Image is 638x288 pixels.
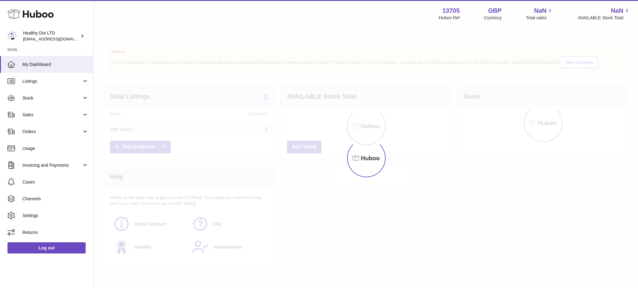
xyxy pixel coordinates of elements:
[22,95,82,101] span: Stock
[22,112,82,118] span: Sales
[22,129,82,135] span: Orders
[22,213,88,219] span: Settings
[23,36,92,41] span: [EMAIL_ADDRESS][DOMAIN_NAME]
[439,15,460,21] div: Huboo Ref
[22,62,88,67] span: My Dashboard
[526,15,554,21] span: Total sales
[578,7,631,21] a: NaN AVAILABLE Stock Total
[578,15,631,21] span: AVAILABLE Stock Total
[22,196,88,202] span: Channels
[534,7,546,15] span: NaN
[22,230,88,235] span: Returns
[7,31,17,41] img: internalAdmin-13705@internal.huboo.com
[611,7,623,15] span: NaN
[22,162,82,168] span: Invoicing and Payments
[526,7,554,21] a: NaN Total sales
[7,242,86,253] a: Log out
[22,179,88,185] span: Cases
[484,15,502,21] div: Currency
[23,30,79,42] div: Healthy Dot LTD
[488,7,502,15] strong: GBP
[22,146,88,151] span: Usage
[22,78,82,84] span: Listings
[442,7,460,15] strong: 13705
